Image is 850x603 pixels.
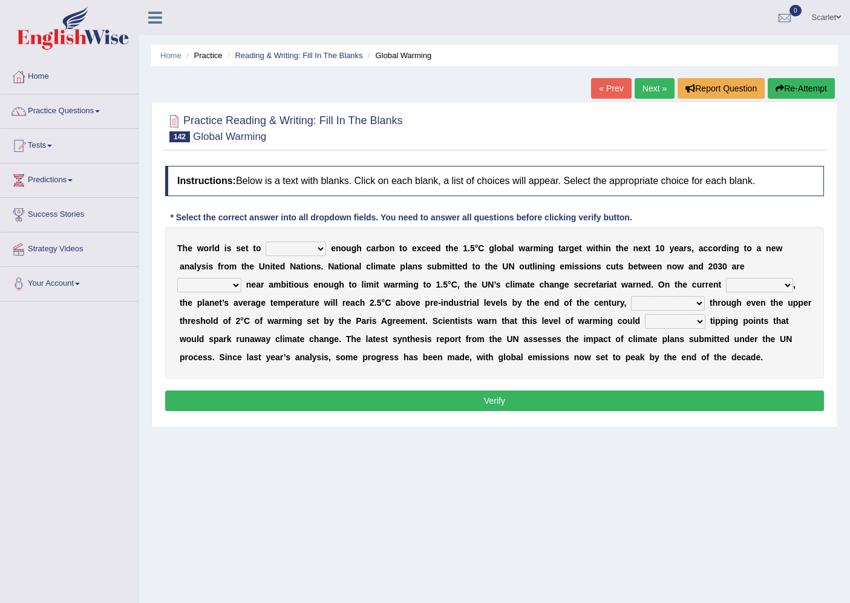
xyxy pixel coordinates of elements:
b: e [674,243,679,253]
b: e [564,280,569,289]
b: a [699,243,704,253]
b: a [599,280,604,289]
b: o [497,243,502,253]
b: u [299,280,304,289]
b: i [364,280,366,289]
b: e [457,262,462,271]
b: u [525,262,530,271]
b: e [241,243,246,253]
h2: Practice Reading & Writing: Fill In The Blanks [165,112,403,142]
b: e [188,243,192,253]
b: Instructions: [177,176,236,186]
a: Tests [1,129,139,159]
b: . [321,262,324,271]
b: d [698,262,704,271]
b: t [558,243,561,253]
span: 0 [790,5,802,16]
b: t [527,280,530,289]
b: n [544,262,550,271]
b: d [215,243,220,253]
a: Home [1,60,139,90]
b: n [246,280,252,289]
b: i [270,262,272,271]
b: m [366,280,373,289]
b: a [609,280,614,289]
b: t [399,243,402,253]
b: n [729,243,734,253]
b: o [256,243,261,253]
b: y [669,243,674,253]
b: h [467,280,472,289]
b: s [619,262,624,271]
b: h [488,262,493,271]
b: c [540,280,544,289]
b: s [208,262,213,271]
b: 0 [660,243,665,253]
b: i [304,262,306,271]
b: e [313,280,318,289]
b: e [574,243,579,253]
b: l [359,262,362,271]
b: t [455,262,458,271]
b: u [432,262,437,271]
b: n [633,243,638,253]
b: e [652,262,657,271]
b: l [494,243,497,253]
b: ’ [494,280,495,289]
b: m [564,262,572,271]
b: l [510,280,512,289]
b: o [747,243,752,253]
b: e [740,262,745,271]
b: N [328,262,334,271]
b: n [543,243,549,253]
b: a [371,243,376,253]
b: a [334,262,339,271]
b: g [351,243,357,253]
b: a [355,262,359,271]
button: Re-Attempt [768,78,835,99]
b: n [390,243,395,253]
b: l [532,262,535,271]
b: c [708,243,713,253]
b: h [356,243,362,253]
b: n [408,280,414,289]
b: x [417,243,422,253]
b: 5 [470,243,475,253]
b: t [289,280,292,289]
b: a [757,243,762,253]
b: h [598,243,604,253]
b: s [201,262,206,271]
b: r [684,243,687,253]
b: m [515,280,522,289]
b: o [204,243,209,253]
a: Reading & Writing: Fill In The Blanks [235,51,362,60]
b: t [529,262,532,271]
b: r [209,243,212,253]
b: m [442,262,450,271]
span: 142 [169,131,190,142]
b: t [596,280,599,289]
b: c [366,262,371,271]
b: n [657,262,662,271]
b: a [522,280,527,289]
b: a [296,262,301,271]
button: Report Question [678,78,765,99]
b: N [488,280,494,289]
b: n [265,262,270,271]
b: a [507,243,512,253]
b: i [342,262,344,271]
b: n [185,262,190,271]
b: l [512,243,514,253]
b: . [440,280,443,289]
b: n [554,280,560,289]
b: p [400,262,405,271]
b: w [776,243,782,253]
b: w [518,243,525,253]
b: a [390,280,395,289]
b: o [475,262,480,271]
b: r [376,243,379,253]
b: r [261,280,264,289]
b: n [349,262,355,271]
b: e [647,262,652,271]
b: b [502,243,507,253]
